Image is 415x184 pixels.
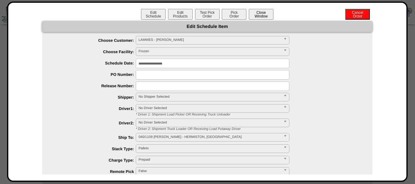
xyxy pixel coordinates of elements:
span: No Shipper Selected [139,93,281,100]
label: Ship To: [54,135,136,140]
button: EditProducts [168,9,193,20]
label: Driver2: [54,121,136,125]
button: CancelOrder [345,9,370,20]
label: Charge Type: [54,158,136,162]
span: Prepaid [139,156,281,163]
span: No Driver Selected [139,119,281,126]
span: Pallets [139,145,281,152]
button: EditSchedule [141,9,166,20]
label: Stack Type: [54,147,136,151]
label: Choose Customer: [54,38,136,43]
label: Remote Pick [54,169,136,174]
label: Shipper: [54,95,136,100]
button: Test PickOrder [195,9,220,20]
label: Choose Facility: [54,49,136,54]
div: * Driver 1: Shipment Load Picker OR Receiving Truck Unloader [131,113,372,116]
button: PickOrder [222,9,246,20]
label: Driver1: [54,106,136,111]
span: 040/1109 [PERSON_NAME] - HERMISTON, [GEOGRAPHIC_DATA] [139,133,281,141]
a: CloseWindow [248,14,274,18]
div: Edit Schedule Item [42,21,372,32]
button: CloseWindow [249,9,273,20]
span: LAMWES - [PERSON_NAME] [139,36,281,44]
div: * Driver 2: Shipment Truck Loader OR Receiving Load Putaway Driver [131,127,372,131]
span: False [139,167,281,175]
span: No Driver Selected [139,104,281,112]
span: Frozen [139,48,281,55]
label: Schedule Date: [54,61,136,65]
label: PO Number: [54,72,136,77]
label: Release Number: [54,84,136,88]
